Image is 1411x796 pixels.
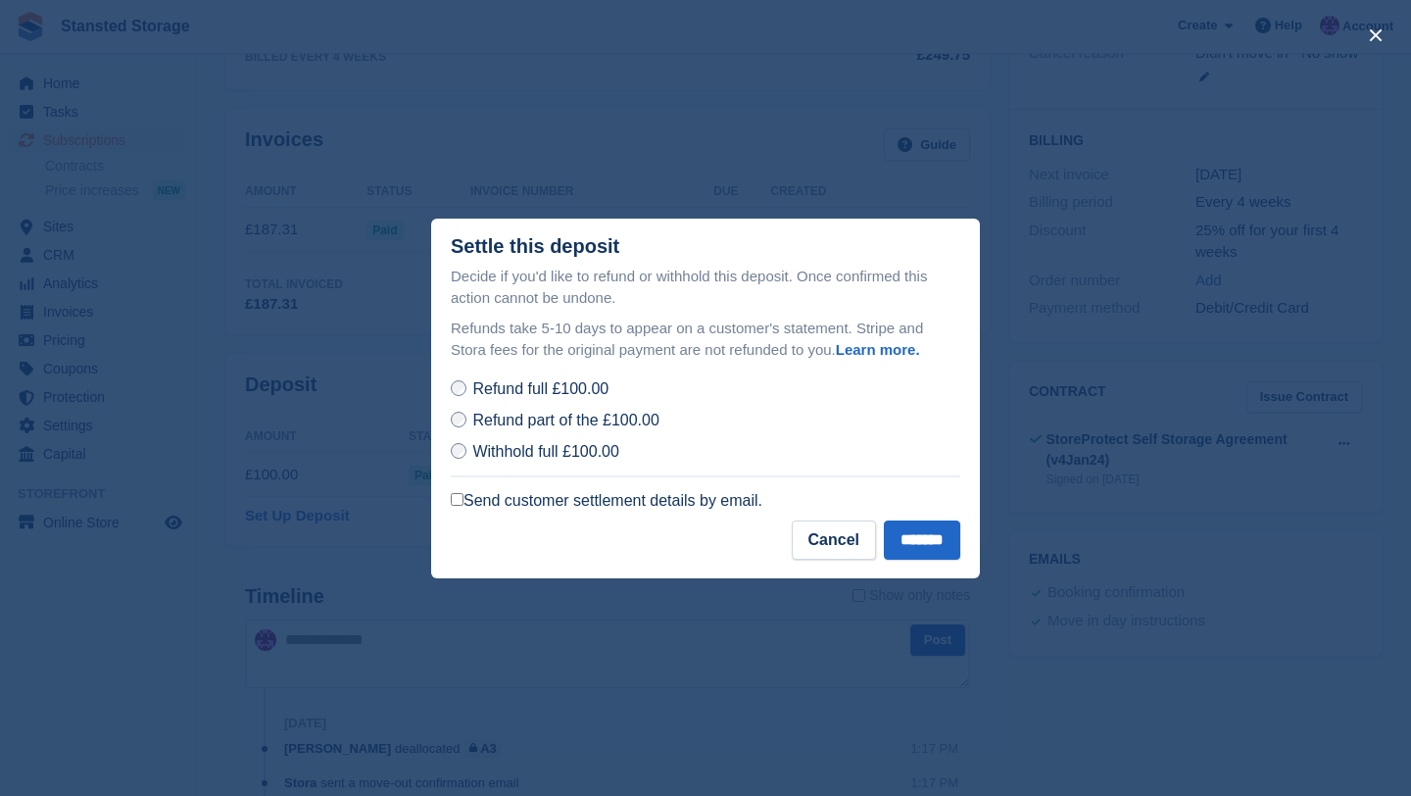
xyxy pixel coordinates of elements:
input: Refund full £100.00 [451,380,466,396]
div: Settle this deposit [451,235,619,258]
button: Cancel [792,521,876,560]
p: Refunds take 5-10 days to appear on a customer's statement. Stripe and Stora fees for the origina... [451,318,960,362]
a: Learn more. [836,341,920,358]
input: Send customer settlement details by email. [451,493,463,506]
button: close [1360,20,1391,51]
label: Send customer settlement details by email. [451,491,762,511]
p: Decide if you'd like to refund or withhold this deposit. Once confirmed this action cannot be und... [451,266,960,310]
input: Refund part of the £100.00 [451,412,466,427]
span: Refund part of the £100.00 [472,412,658,428]
input: Withhold full £100.00 [451,443,466,459]
span: Withhold full £100.00 [472,443,618,460]
span: Refund full £100.00 [472,380,608,397]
